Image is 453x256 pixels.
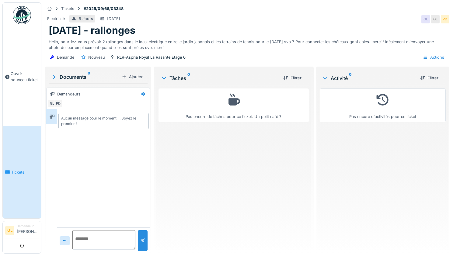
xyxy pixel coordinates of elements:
div: Documents [51,73,119,81]
a: Tickets [3,126,41,218]
div: Activité [322,74,415,82]
div: PD [54,99,62,108]
div: Hello, pourriez-vous prévoir 2 rallonges dans le local électrique entre le jardin japonais et les... [49,36,446,50]
div: Demandeurs [57,91,81,97]
div: 5 Jours [79,16,93,22]
div: Ajouter [119,73,145,81]
div: Electricité [47,16,65,22]
div: Tâches [161,74,279,82]
div: Filtrer [418,74,441,82]
div: PD [441,15,449,23]
div: Tickets [61,6,74,12]
div: Nouveau [88,54,105,60]
a: GL Demandeur[PERSON_NAME] [5,224,39,238]
div: Pas encore d'activités pour ce ticket [324,91,442,119]
h1: [DATE] - rallonges [49,25,135,36]
sup: 0 [187,74,190,82]
div: Actions [420,53,447,62]
div: Filtrer [281,74,304,82]
div: Pas encore de tâches pour ce ticket. Un petit café ? [162,91,305,119]
div: Demandeur [17,224,39,228]
a: Ouvrir nouveau ticket [3,28,41,126]
div: RLR-Aspria Royal La Rasante Etage 0 [117,54,186,60]
span: Tickets [11,169,39,175]
strong: #2025/09/66/03348 [81,6,126,12]
li: GL [5,226,14,235]
img: Badge_color-CXgf-gQk.svg [13,6,31,24]
div: GL [431,15,440,23]
div: [DATE] [107,16,120,22]
div: Demande [57,54,74,60]
div: GL [48,99,56,108]
li: [PERSON_NAME] [17,224,39,237]
sup: 0 [349,74,352,82]
span: Ouvrir nouveau ticket [11,71,39,82]
div: GL [421,15,430,23]
sup: 0 [88,73,90,81]
div: Aucun message pour le moment … Soyez le premier ! [61,116,146,126]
